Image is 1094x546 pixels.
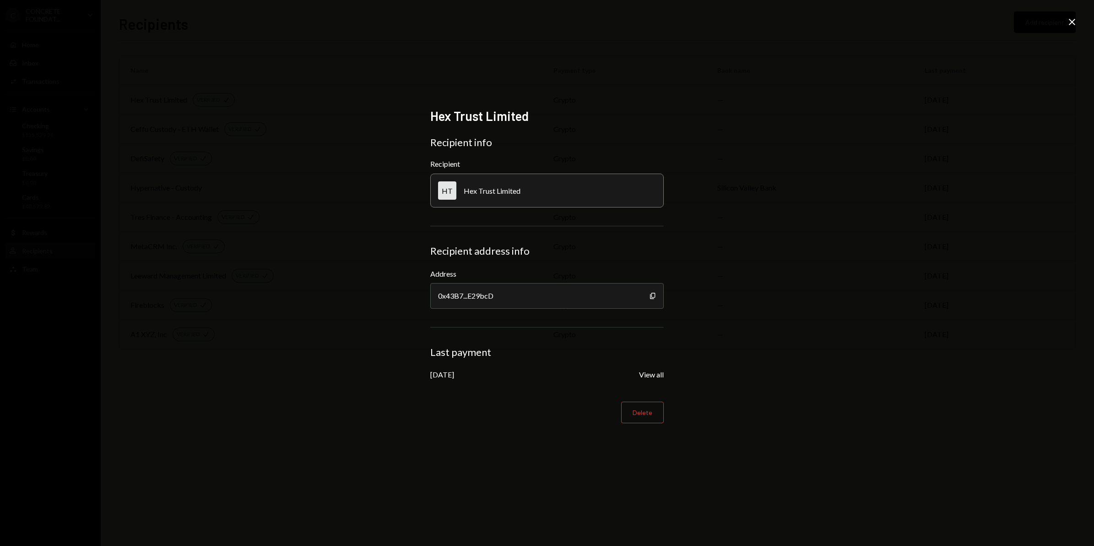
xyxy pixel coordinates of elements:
div: [DATE] [430,370,454,379]
div: Last payment [430,346,664,359]
h2: Hex Trust Limited [430,107,664,125]
div: 0x43B7...E29bcD [430,283,664,309]
button: Delete [621,402,664,423]
div: Recipient info [430,136,664,149]
label: Address [430,268,664,279]
div: Hex Trust Limited [464,186,520,195]
div: Recipient [430,159,664,168]
div: HT [438,181,456,200]
button: View all [639,370,664,380]
div: Recipient address info [430,245,664,257]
